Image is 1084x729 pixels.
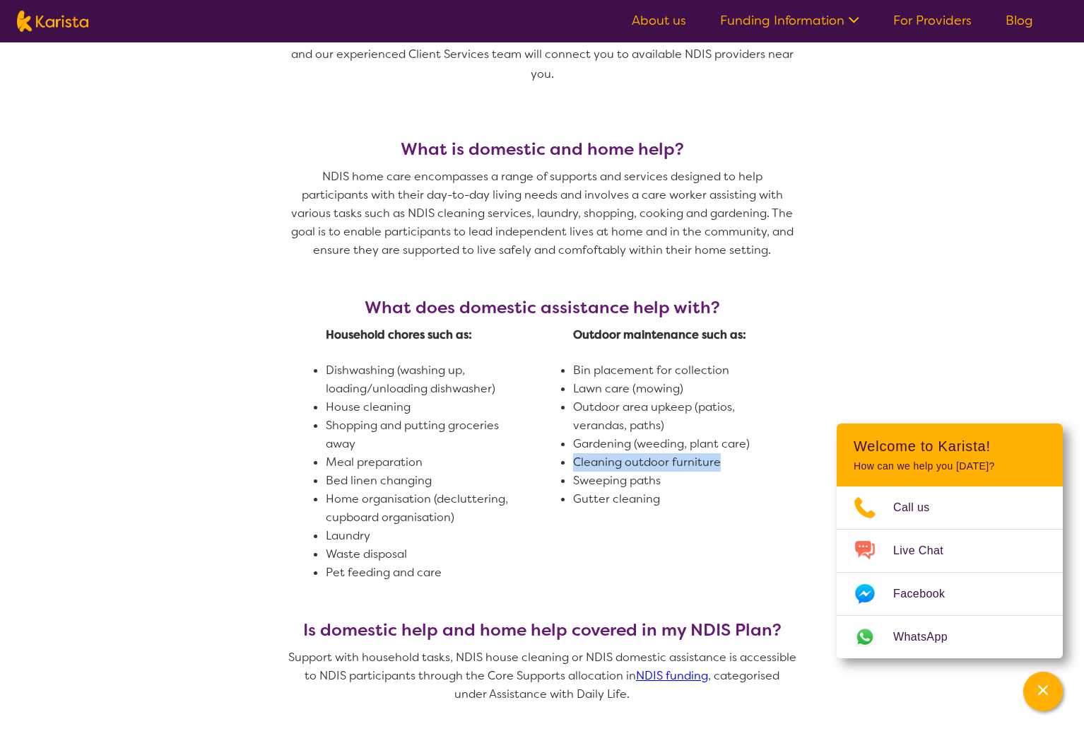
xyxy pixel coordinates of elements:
span: Outdoor area upkeep (patios, verandas, paths) [573,400,738,433]
li: Meal preparation [326,453,511,472]
p: NDIS home care encompasses a range of supports and services designed to help participants with th... [288,168,796,259]
div: Channel Menu [837,424,1063,658]
p: Support with household tasks, NDIS house cleaning or NDIS domestic assistance is accessible to ND... [288,648,796,704]
span: WhatsApp [893,626,965,648]
a: Funding Information [720,12,859,29]
h2: Welcome to Karista! [854,438,1046,455]
li: Laundry [326,527,511,545]
span: Gutter cleaning [573,491,660,506]
a: Blog [1006,12,1033,29]
li: House cleaning [326,398,511,416]
button: Channel Menu [1023,672,1063,711]
span: Facebook [893,583,962,605]
li: Waste disposal [326,545,511,564]
strong: Household chores such as: [326,327,472,342]
span: Lawn care (mowing) [573,381,683,396]
h3: What is domestic and home help? [288,139,796,159]
li: Pet feeding and care [326,564,511,582]
span: Bin placement for collection [573,363,729,378]
li: Dishwashing (washing up, loading/unloading dishwasher) [326,361,511,398]
a: Web link opens in a new tab. [837,616,1063,658]
h3: Is domestic help and home help covered in my NDIS Plan? [288,620,796,640]
li: Home organisation (decluttering, cupboard organisation) [326,490,511,527]
a: For Providers [893,12,972,29]
ul: Choose channel [837,486,1063,658]
li: Bed linen changing [326,472,511,490]
span: Call us [893,497,947,518]
a: About us [632,12,686,29]
span: Cleaning outdoor furniture [573,455,721,470]
span: Gardening (weeding, plant care) [573,436,750,451]
strong: Outdoor maintenance such as: [573,327,746,342]
li: Shopping and putting groceries away [326,416,511,453]
img: Karista logo [17,11,88,32]
h3: What does domestic assistance help with? [288,298,796,317]
span: Live Chat [893,540,960,561]
p: How can we help you [DATE]? [854,460,1046,472]
a: NDIS funding [636,668,708,683]
span: Sweeping paths [573,473,661,488]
